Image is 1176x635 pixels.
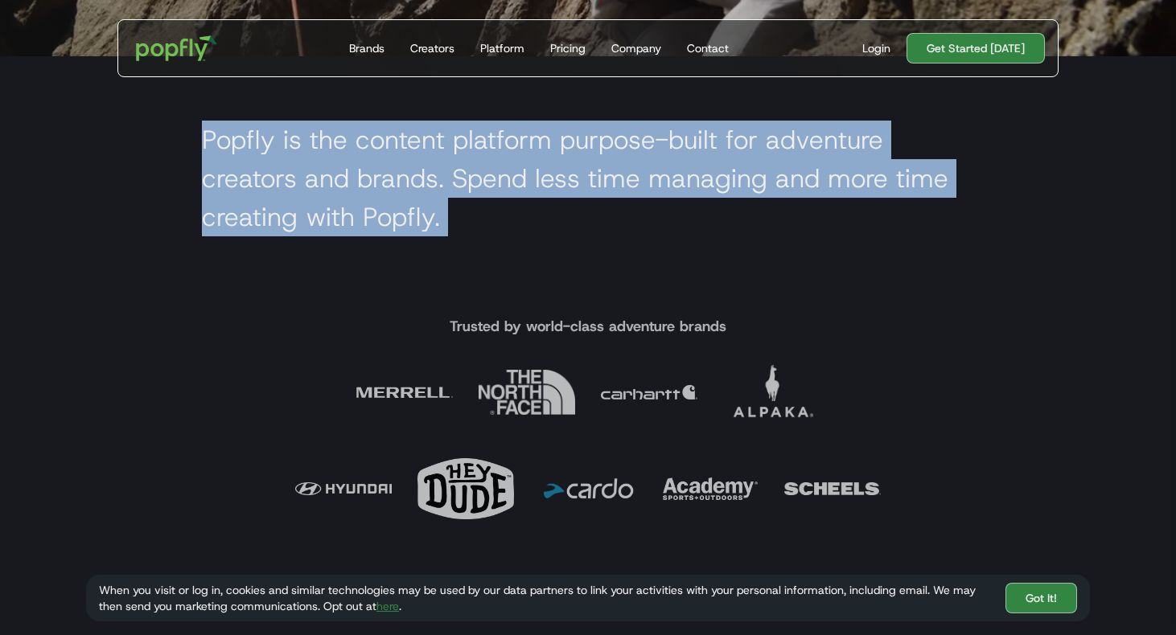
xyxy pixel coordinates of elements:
a: Got It! [1005,583,1077,613]
a: Pricing [544,20,592,76]
a: Creators [404,20,461,76]
div: Platform [480,40,524,56]
a: Contact [681,20,735,76]
div: Company [611,40,661,56]
h2: Popfly is the content platform purpose-built for adventure creators and brands. Spend less time m... [202,121,974,236]
div: Creators [410,40,454,56]
div: Pricing [550,40,586,56]
a: Brands [343,20,391,76]
a: Get Started [DATE] [907,33,1045,63]
a: here [376,599,399,613]
div: Brands [349,40,384,56]
div: When you visit or log in, cookies and similar technologies may be used by our data partners to li... [99,582,993,614]
div: Login [862,40,890,56]
a: Login [856,40,897,56]
a: home [125,24,228,72]
div: Contact [687,40,729,56]
h4: Trusted by world-class adventure brands [450,317,726,336]
a: Platform [474,20,531,76]
a: Company [605,20,668,76]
